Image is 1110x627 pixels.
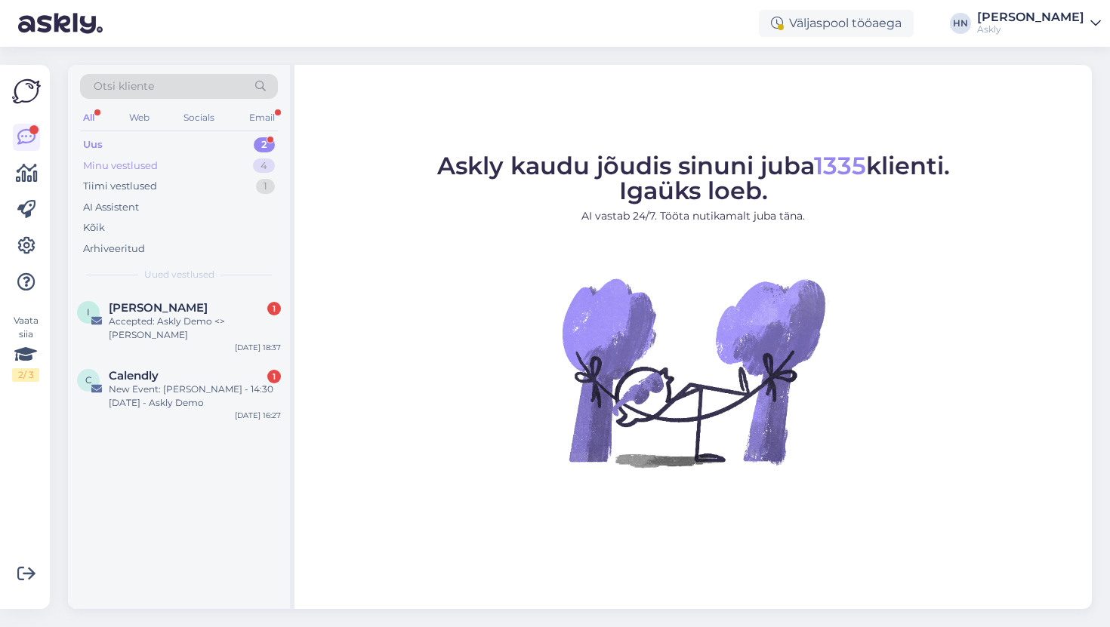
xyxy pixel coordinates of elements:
span: 1335 [814,151,866,180]
div: AI Assistent [83,200,139,215]
div: Kõik [83,220,105,235]
span: Uued vestlused [144,268,214,281]
div: Accepted: Askly Demo <> [PERSON_NAME] [109,315,281,342]
div: All [80,108,97,128]
p: AI vastab 24/7. Tööta nutikamalt juba täna. [437,208,950,224]
div: Väljaspool tööaega [759,10,914,37]
div: Arhiveeritud [83,241,145,257]
div: [DATE] 18:37 [235,342,281,353]
div: 2 / 3 [12,368,39,382]
div: Uus [83,137,103,152]
div: 1 [267,370,281,383]
a: [PERSON_NAME]Askly [977,11,1101,35]
img: No Chat active [557,236,829,508]
span: Askly kaudu jõudis sinuni juba klienti. Igaüks loeb. [437,151,950,205]
div: 2 [254,137,275,152]
span: Ingrid Simmer [109,301,208,315]
div: HN [950,13,971,34]
span: Calendly [109,369,159,383]
span: Otsi kliente [94,78,154,94]
div: 4 [253,158,275,174]
div: Vaata siia [12,314,39,382]
span: C [85,374,92,386]
div: Minu vestlused [83,158,158,174]
div: New Event: [PERSON_NAME] - 14:30 [DATE] - Askly Demo [109,383,281,410]
div: Web [126,108,153,128]
div: [PERSON_NAME] [977,11,1084,23]
div: Socials [180,108,217,128]
span: I [87,306,90,318]
div: 1 [267,302,281,315]
div: Tiimi vestlused [83,179,157,194]
img: Askly Logo [12,77,41,106]
div: Askly [977,23,1084,35]
div: Email [246,108,278,128]
div: [DATE] 16:27 [235,410,281,421]
div: 1 [256,179,275,194]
